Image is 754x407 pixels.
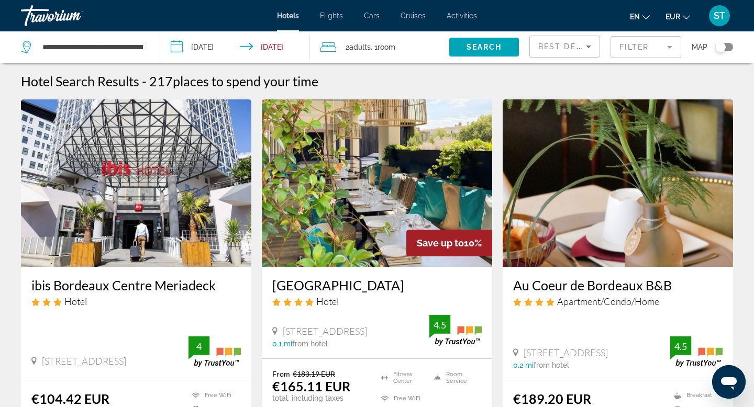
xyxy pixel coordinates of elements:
[467,43,502,51] span: Search
[142,73,147,89] span: -
[272,340,292,348] span: 0.1 mi
[64,296,87,307] span: Hotel
[272,277,482,293] a: [GEOGRAPHIC_DATA]
[31,391,109,406] ins: €104.42 EUR
[670,336,723,367] img: trustyou-badge.svg
[173,73,318,89] span: places to spend your time
[188,336,241,367] img: trustyou-badge.svg
[538,40,591,53] mat-select: Sort by
[21,73,139,89] h1: Hotel Search Results
[376,391,429,406] li: Free WiFi
[712,365,746,399] iframe: Button to launch messaging window
[630,9,650,24] button: Change language
[449,38,519,56] button: Search
[513,361,534,369] span: 0.2 mi
[283,325,367,337] span: [STREET_ADDRESS]
[346,40,371,54] span: 2
[188,340,209,353] div: 4
[320,12,343,20] a: Flights
[429,369,482,385] li: Room Service
[376,369,429,385] li: Fitness Center
[406,230,492,256] div: 10%
[277,12,299,20] a: Hotels
[692,40,707,54] span: Map
[669,391,723,400] li: Breakfast
[316,296,339,307] span: Hotel
[364,12,380,20] a: Cars
[272,378,350,394] ins: €165.11 EUR
[21,99,251,267] img: Hotel image
[149,73,318,89] h2: 217
[349,43,371,51] span: Adults
[538,42,593,51] span: Best Deals
[31,277,241,293] a: ibis Bordeaux Centre Meriadeck
[21,2,126,29] a: Travorium
[417,238,464,248] span: Save up to
[293,369,335,378] del: €183.19 EUR
[666,9,690,24] button: Change currency
[503,99,733,267] img: Hotel image
[262,99,492,267] img: Hotel image
[401,12,426,20] a: Cruises
[429,315,482,346] img: trustyou-badge.svg
[524,347,608,358] span: [STREET_ADDRESS]
[534,361,569,369] span: from hotel
[714,10,725,21] span: ST
[513,277,723,293] a: Au Coeur de Bordeaux B&B
[272,369,290,378] span: From
[371,40,395,54] span: , 1
[310,31,449,63] button: Travelers: 2 adults, 0 children
[670,340,691,353] div: 4.5
[292,340,328,348] span: from hotel
[513,296,723,307] div: 4 star Apartment
[187,391,241,400] li: Free WiFi
[513,391,591,406] ins: €189.20 EUR
[429,319,450,331] div: 4.5
[447,12,477,20] a: Activities
[272,296,482,307] div: 4 star Hotel
[272,394,368,402] p: total, including taxes
[31,296,241,307] div: 3 star Hotel
[160,31,310,63] button: Check-in date: Sep 26, 2025 Check-out date: Sep 27, 2025
[706,5,733,27] button: User Menu
[557,296,659,307] span: Apartment/Condo/Home
[42,355,126,367] span: [STREET_ADDRESS]
[378,43,395,51] span: Room
[666,13,680,21] span: EUR
[630,13,640,21] span: en
[611,36,681,59] button: Filter
[707,42,733,52] button: Toggle map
